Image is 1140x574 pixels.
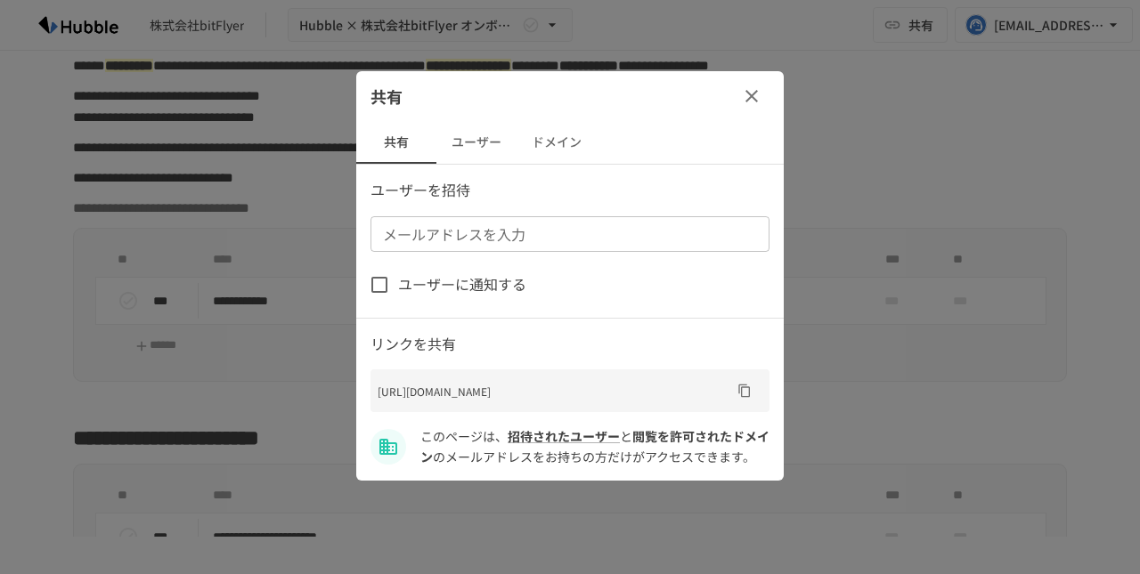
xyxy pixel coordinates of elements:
[730,376,759,405] button: URLをコピー
[370,179,769,202] p: ユーザーを招待
[398,273,526,296] span: ユーザーに通知する
[420,427,769,465] span: bitflyer.com
[378,383,730,400] p: [URL][DOMAIN_NAME]
[420,426,769,466] p: このページは、 と のメールアドレスをお持ちの方だけがアクセスできます。
[370,333,769,356] p: リンクを共有
[356,71,784,121] div: 共有
[508,427,620,445] a: 招待されたユーザー
[356,121,436,164] button: 共有
[517,121,597,164] button: ドメイン
[436,121,517,164] button: ユーザー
